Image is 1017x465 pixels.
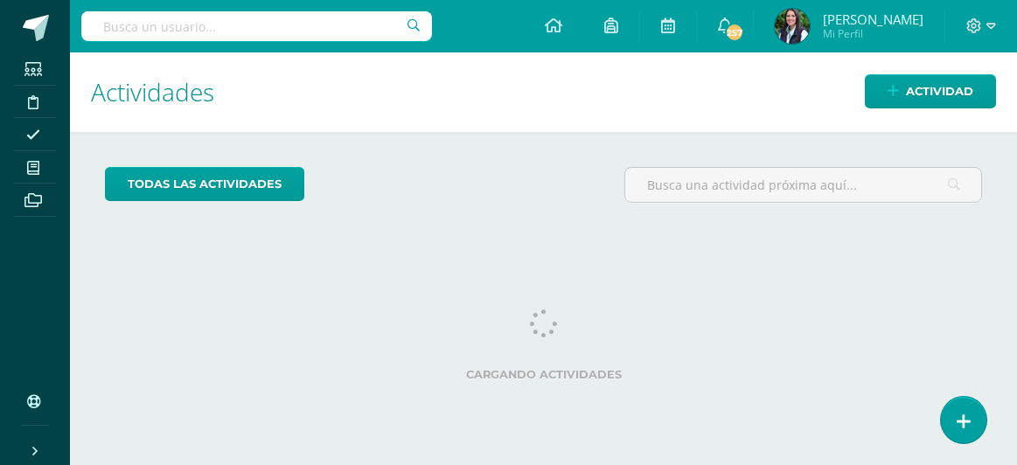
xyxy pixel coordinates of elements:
[725,23,744,42] span: 257
[91,52,996,132] h1: Actividades
[865,74,996,108] a: Actividad
[105,368,982,381] label: Cargando actividades
[625,168,981,202] input: Busca una actividad próxima aquí...
[906,75,973,108] span: Actividad
[823,26,923,41] span: Mi Perfil
[81,11,432,41] input: Busca un usuario...
[823,10,923,28] span: [PERSON_NAME]
[105,167,304,201] a: todas las Actividades
[775,9,810,44] img: 2c0c839dd314da7cbe4dae4a4a75361c.png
